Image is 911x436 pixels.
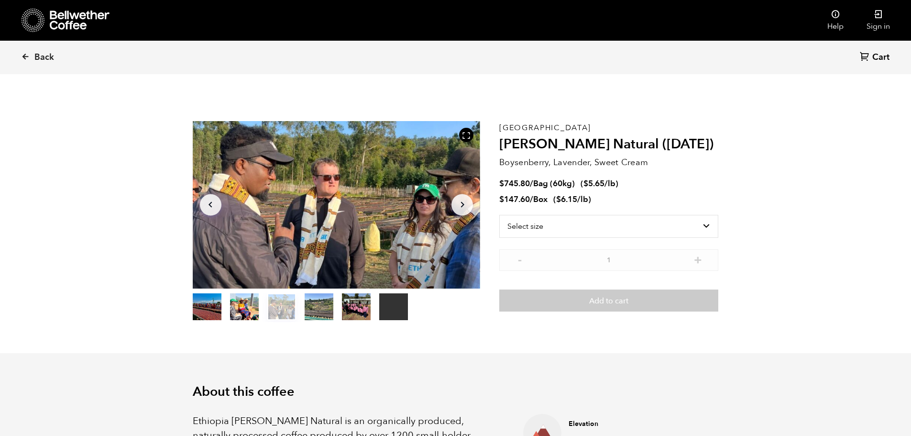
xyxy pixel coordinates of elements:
[860,51,892,64] a: Cart
[514,254,526,264] button: -
[499,194,530,205] bdi: 147.60
[533,178,575,189] span: Bag (60kg)
[872,52,889,63] span: Cart
[34,52,54,63] span: Back
[530,178,533,189] span: /
[499,136,718,153] h2: [PERSON_NAME] Natural ([DATE])
[499,156,718,169] p: Boysenberry, Lavender, Sweet Cream
[583,178,604,189] bdi: 5.65
[499,194,504,205] span: $
[577,194,588,205] span: /lb
[692,254,704,264] button: +
[604,178,615,189] span: /lb
[499,178,504,189] span: $
[553,194,591,205] span: ( )
[533,194,548,205] span: Box
[499,178,530,189] bdi: 745.80
[581,178,618,189] span: ( )
[530,194,533,205] span: /
[556,194,561,205] span: $
[379,293,408,320] video: Your browser does not support the video tag.
[499,290,718,312] button: Add to cart
[193,384,719,400] h2: About this coffee
[583,178,588,189] span: $
[556,194,577,205] bdi: 6.15
[569,419,675,429] h4: Elevation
